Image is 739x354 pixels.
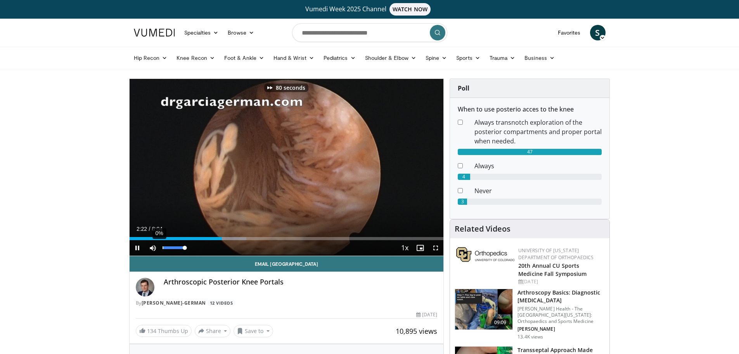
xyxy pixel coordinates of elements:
div: 4 [458,174,470,180]
div: By [136,300,438,307]
button: Pause [130,240,145,256]
a: Hip Recon [129,50,172,66]
div: Volume Level [163,246,185,249]
button: Mute [145,240,161,256]
p: [PERSON_NAME] Health - The [GEOGRAPHIC_DATA][US_STATE]: Orthopaedics and Sports Medicine [517,306,605,324]
a: Pediatrics [319,50,360,66]
strong: Poll [458,84,469,92]
p: 13.4K views [517,334,543,340]
span: WATCH NOW [389,3,431,16]
div: [DATE] [518,278,603,285]
h4: Related Videos [455,224,511,234]
h6: When to use posterio acces to the knee [458,106,602,113]
a: Browse [223,25,259,40]
div: 47 [458,149,602,155]
button: Enable picture-in-picture mode [412,240,428,256]
button: Save to [234,325,273,337]
span: 10,895 views [396,326,437,336]
p: 80 seconds [276,85,305,91]
button: Playback Rate [397,240,412,256]
p: [PERSON_NAME] [517,326,605,332]
a: Email [GEOGRAPHIC_DATA] [130,256,444,272]
dd: Never [469,186,607,195]
a: Foot & Ankle [220,50,269,66]
span: 09:09 [491,319,510,326]
h4: Arthroscopic Posterior Knee Portals [164,278,438,286]
a: Shoulder & Elbow [360,50,421,66]
a: Favorites [553,25,585,40]
a: Hand & Wrist [269,50,319,66]
input: Search topics, interventions [292,23,447,42]
span: 8:04 [152,226,163,232]
h3: Arthroscopy Basics: Diagnostic [MEDICAL_DATA] [517,289,605,304]
dd: Always [469,161,607,171]
span: / [149,226,151,232]
img: Avatar [136,278,154,296]
a: 134 Thumbs Up [136,325,192,337]
a: Sports [452,50,485,66]
img: 80b9674e-700f-42d5-95ff-2772df9e177e.jpeg.150x105_q85_crop-smart_upscale.jpg [455,289,512,330]
a: 20th Annual CU Sports Medicine Fall Symposium [518,262,587,277]
div: 3 [458,199,467,205]
a: 12 Videos [207,300,235,306]
a: Spine [421,50,452,66]
a: S [590,25,606,40]
div: Progress Bar [130,237,444,240]
a: Trauma [485,50,520,66]
video-js: Video Player [130,79,444,256]
a: Knee Recon [172,50,220,66]
a: [PERSON_NAME]-German [142,300,206,306]
button: Fullscreen [428,240,443,256]
img: 355603a8-37da-49b6-856f-e00d7e9307d3.png.150x105_q85_autocrop_double_scale_upscale_version-0.2.png [456,247,514,262]
a: 09:09 Arthroscopy Basics: Diagnostic [MEDICAL_DATA] [PERSON_NAME] Health - The [GEOGRAPHIC_DATA][... [455,289,605,340]
dd: Always transnotch exploration of the posterior compartments and proper portal when needed. [469,118,607,146]
a: Specialties [180,25,223,40]
a: University of [US_STATE] Department of Orthopaedics [518,247,594,261]
div: [DATE] [416,311,437,318]
img: VuMedi Logo [134,29,175,37]
a: Business [520,50,559,66]
span: 2:22 [137,226,147,232]
button: Share [195,325,231,337]
span: 134 [147,327,156,335]
a: Vumedi Week 2025 ChannelWATCH NOW [135,3,604,16]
